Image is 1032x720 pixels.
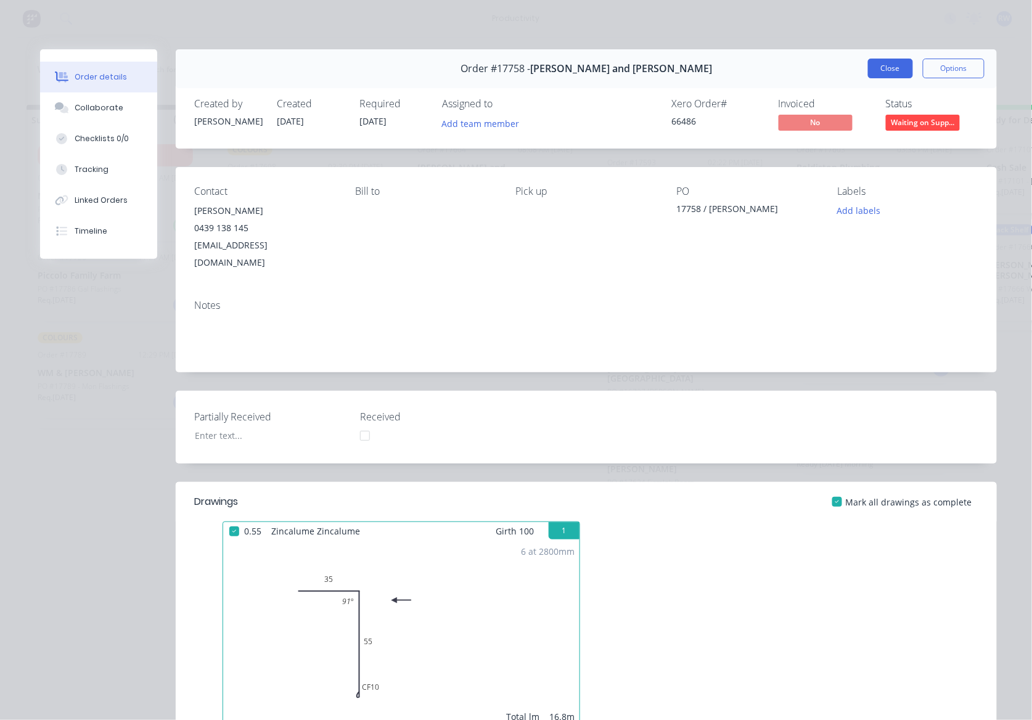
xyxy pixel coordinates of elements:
[194,202,335,271] div: [PERSON_NAME]0439 138 145[EMAIL_ADDRESS][DOMAIN_NAME]
[359,115,387,127] span: [DATE]
[496,522,534,540] span: Girth 100
[194,115,262,128] div: [PERSON_NAME]
[194,237,335,271] div: [EMAIL_ADDRESS][DOMAIN_NAME]
[277,98,345,110] div: Created
[194,494,238,509] div: Drawings
[886,115,960,130] span: Waiting on Supp...
[671,115,764,128] div: 66486
[40,185,157,216] button: Linked Orders
[75,72,127,83] div: Order details
[75,164,109,175] div: Tracking
[239,522,266,540] span: 0.55
[516,186,657,197] div: Pick up
[194,219,335,237] div: 0439 138 145
[886,115,960,133] button: Waiting on Supp...
[846,496,972,509] span: Mark all drawings as complete
[461,63,530,75] span: Order #17758 -
[779,98,871,110] div: Invoiced
[442,98,565,110] div: Assigned to
[40,154,157,185] button: Tracking
[676,202,817,219] div: 17758 / [PERSON_NAME]
[194,98,262,110] div: Created by
[442,115,526,131] button: Add team member
[194,186,335,197] div: Contact
[923,59,985,78] button: Options
[359,98,427,110] div: Required
[530,63,712,75] span: [PERSON_NAME] and [PERSON_NAME]
[75,195,128,206] div: Linked Orders
[194,409,348,424] label: Partially Received
[360,409,514,424] label: Received
[868,59,913,78] button: Close
[779,115,853,130] span: No
[549,522,579,539] button: 1
[676,186,817,197] div: PO
[40,216,157,247] button: Timeline
[886,98,978,110] div: Status
[40,123,157,154] button: Checklists 0/0
[40,62,157,92] button: Order details
[266,522,365,540] span: Zincalume Zincalume
[435,115,526,131] button: Add team member
[277,115,304,127] span: [DATE]
[830,202,887,219] button: Add labels
[671,98,764,110] div: Xero Order #
[75,226,107,237] div: Timeline
[194,300,978,311] div: Notes
[40,92,157,123] button: Collaborate
[355,186,496,197] div: Bill to
[194,202,335,219] div: [PERSON_NAME]
[521,545,575,558] div: 6 at 2800mm
[75,133,129,144] div: Checklists 0/0
[837,186,978,197] div: Labels
[75,102,123,113] div: Collaborate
